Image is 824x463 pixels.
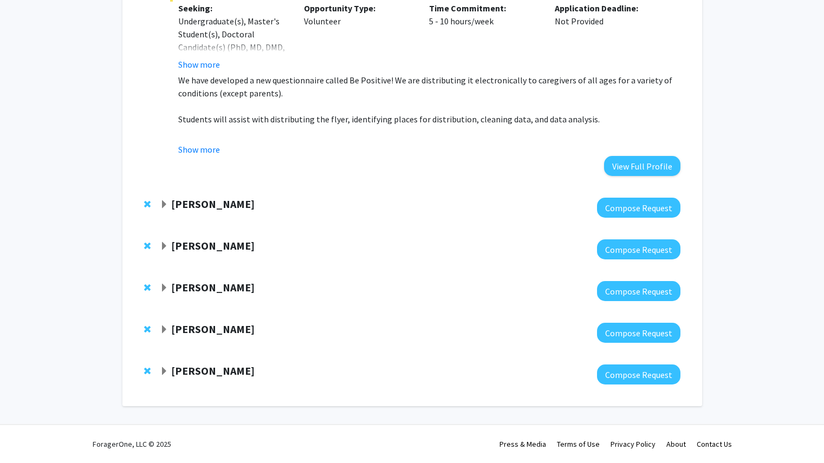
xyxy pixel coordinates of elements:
[421,2,547,71] div: 5 - 10 hours/week
[160,200,168,209] span: Expand Yujiang Fang Bookmark
[604,156,680,176] button: View Full Profile
[144,242,151,250] span: Remove Gary Baker from bookmarks
[144,200,151,208] span: Remove Yujiang Fang from bookmarks
[557,439,600,449] a: Terms of Use
[597,364,680,384] button: Compose Request to Randi Foraker
[160,284,168,292] span: Expand Nicholas Gaspelin Bookmark
[178,74,680,100] p: We have developed a new questionnaire called Be Positive! We are distributing it electronically t...
[144,325,151,334] span: Remove Lixing Reneker from bookmarks
[171,364,255,377] strong: [PERSON_NAME]
[178,58,220,71] button: Show more
[178,113,680,126] p: Students will assist with distributing the flyer, identifying places for distribution, cleaning d...
[171,197,255,211] strong: [PERSON_NAME]
[144,283,151,292] span: Remove Nicholas Gaspelin from bookmarks
[160,367,168,376] span: Expand Randi Foraker Bookmark
[296,2,421,71] div: Volunteer
[597,198,680,218] button: Compose Request to Yujiang Fang
[160,242,168,251] span: Expand Gary Baker Bookmark
[597,323,680,343] button: Compose Request to Lixing Reneker
[778,414,816,455] iframe: Chat
[597,239,680,259] button: Compose Request to Gary Baker
[666,439,686,449] a: About
[144,367,151,375] span: Remove Randi Foraker from bookmarks
[93,425,171,463] div: ForagerOne, LLC © 2025
[178,15,288,93] div: Undergraduate(s), Master's Student(s), Doctoral Candidate(s) (PhD, MD, DMD, PharmD, etc.), Postdo...
[697,439,732,449] a: Contact Us
[429,2,538,15] p: Time Commitment:
[171,281,255,294] strong: [PERSON_NAME]
[160,325,168,334] span: Expand Lixing Reneker Bookmark
[178,2,288,15] p: Seeking:
[611,439,656,449] a: Privacy Policy
[555,2,664,15] p: Application Deadline:
[547,2,672,71] div: Not Provided
[178,143,220,156] button: Show more
[499,439,546,449] a: Press & Media
[171,322,255,336] strong: [PERSON_NAME]
[171,239,255,252] strong: [PERSON_NAME]
[597,281,680,301] button: Compose Request to Nicholas Gaspelin
[304,2,413,15] p: Opportunity Type:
